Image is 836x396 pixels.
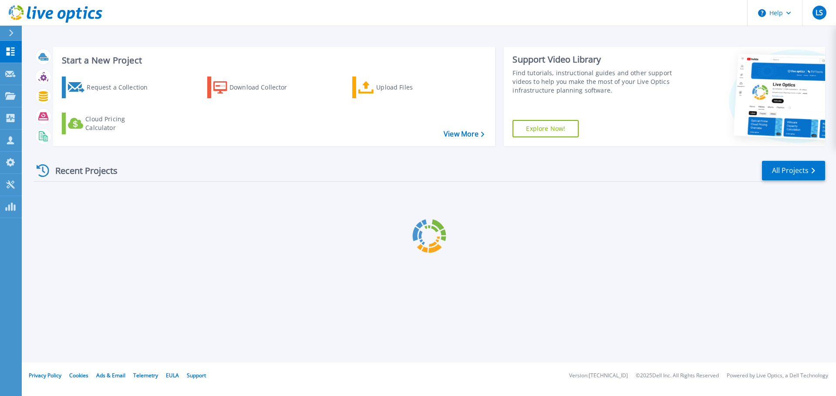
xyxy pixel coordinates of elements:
a: Telemetry [133,372,158,379]
a: View More [444,130,484,138]
a: Support [187,372,206,379]
span: LS [816,9,823,16]
a: Explore Now! [512,120,579,137]
li: Version: [TECHNICAL_ID] [569,373,628,379]
div: Upload Files [376,79,446,96]
h3: Start a New Project [62,56,484,65]
a: Ads & Email [96,372,125,379]
div: Support Video Library [512,54,676,65]
a: Request a Collection [62,77,159,98]
a: Privacy Policy [29,372,61,379]
div: Request a Collection [87,79,156,96]
a: Cloud Pricing Calculator [62,113,159,134]
a: Download Collector [207,77,304,98]
div: Download Collector [229,79,299,96]
a: EULA [166,372,179,379]
li: © 2025 Dell Inc. All Rights Reserved [636,373,719,379]
a: All Projects [762,161,825,180]
div: Recent Projects [34,160,129,181]
li: Powered by Live Optics, a Dell Technology [727,373,828,379]
div: Find tutorials, instructional guides and other support videos to help you make the most of your L... [512,69,676,95]
a: Upload Files [352,77,449,98]
a: Cookies [69,372,88,379]
div: Cloud Pricing Calculator [85,115,155,132]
